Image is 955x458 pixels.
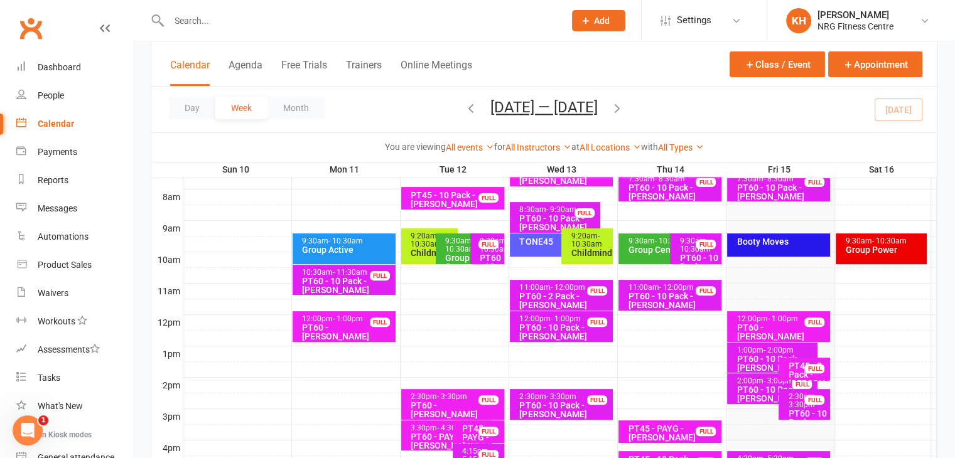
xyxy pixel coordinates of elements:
[736,385,815,403] div: PT60 - 10 Pack - [PERSON_NAME]
[834,162,931,178] th: Sat 16
[16,307,132,336] a: Workouts
[679,253,719,280] div: PT60 - 10 Pack - [PERSON_NAME]
[478,193,499,203] div: FULL
[183,162,291,178] th: Sun 10
[736,183,828,201] div: PT60 - 10 Pack - [PERSON_NAME]
[550,314,580,323] span: - 1:00pm
[13,415,43,445] iframe: Intercom live chat
[505,142,571,152] a: All Instructors
[786,8,811,33] div: KH
[301,315,393,323] div: 12:00pm
[572,10,625,31] button: Add
[571,142,580,152] strong: at
[15,13,46,44] a: Clubworx
[400,162,509,178] th: Tue 12
[445,237,489,253] div: 9:30am
[570,248,610,257] div: Childminding
[401,59,472,86] button: Online Meetings
[38,232,89,242] div: Automations
[787,409,828,444] div: PT60 - 10 Pack - Imogen Roles
[627,424,719,442] div: PT45 - PAYG - [PERSON_NAME]
[519,323,610,341] div: PT60 - 10 Pack - [PERSON_NAME]
[478,427,499,436] div: FULL
[479,253,502,297] div: PT60 - 10 Pack - [PERSON_NAME]
[38,90,64,100] div: People
[151,189,183,205] th: 8am
[792,380,812,389] div: FULL
[479,237,502,253] div: 9:30am
[151,314,183,330] th: 12pm
[519,168,610,185] div: PT60 - PAYG - [PERSON_NAME]
[38,175,68,185] div: Reports
[461,424,502,450] div: PT45 - PAYG - [PERSON_NAME]
[587,286,607,296] div: FULL
[654,174,684,183] span: - 8:30am
[679,237,719,253] div: 9:30am
[301,245,393,254] div: Group Active
[151,346,183,361] th: 1pm
[38,62,81,72] div: Dashboard
[151,377,183,393] th: 2pm
[571,232,602,248] span: - 10:30am
[151,220,183,236] th: 9am
[445,237,476,253] span: - 10:30am
[478,395,499,405] div: FULL
[410,432,489,450] div: PT60 - PAYG - [PERSON_NAME]
[788,392,816,409] span: - 3:30pm
[617,162,726,178] th: Thu 14
[736,315,828,323] div: 12:00pm
[726,162,834,178] th: Fri 15
[437,392,467,401] span: - 3:30pm
[550,283,585,292] span: - 12:00pm
[38,415,48,425] span: 1
[627,175,719,183] div: 7:30am
[627,292,719,309] div: PT60 - 10 Pack - [PERSON_NAME]
[151,252,183,267] th: 10am
[736,175,828,183] div: 7:30am
[804,364,824,373] div: FULL
[169,97,215,119] button: Day
[38,316,75,326] div: Workouts
[736,323,828,341] div: PT60 - [PERSON_NAME]
[410,424,489,432] div: 3:30pm
[817,21,893,32] div: NRG Fitness Centre
[410,191,502,208] div: PT45 - 10 Pack - [PERSON_NAME]
[16,223,132,251] a: Automations
[38,373,60,383] div: Tasks
[696,427,716,436] div: FULL
[38,119,74,129] div: Calendar
[446,142,494,152] a: All events
[410,248,455,257] div: Childminding
[594,16,610,26] span: Add
[410,401,502,418] div: PT60 - [PERSON_NAME]
[328,237,363,245] span: - 10:30am
[38,260,92,270] div: Product Sales
[16,392,132,420] a: What's New
[410,393,502,401] div: 2:30pm
[509,162,617,178] th: Wed 13
[333,268,367,277] span: - 11:30am
[385,142,446,152] strong: You are viewing
[519,206,598,214] div: 8:30am
[16,138,132,166] a: Payments
[787,393,828,409] div: 2:30pm
[215,97,267,119] button: Week
[267,97,325,119] button: Month
[519,237,598,246] div: TONE45
[38,344,100,354] div: Assessments
[411,232,441,248] span: - 10:30am
[38,147,77,157] div: Payments
[763,174,793,183] span: - 8:30am
[804,317,824,327] div: FULL
[16,53,132,82] a: Dashboard
[787,361,828,388] div: PT45 - 3 Pack - [PERSON_NAME]
[301,269,393,277] div: 10:30am
[580,142,641,152] a: All Locations
[301,237,393,245] div: 9:30am
[519,315,610,323] div: 12:00pm
[817,9,893,21] div: [PERSON_NAME]
[170,59,210,86] button: Calendar
[767,314,797,323] span: - 1:00pm
[575,208,595,218] div: FULL
[346,59,382,86] button: Trainers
